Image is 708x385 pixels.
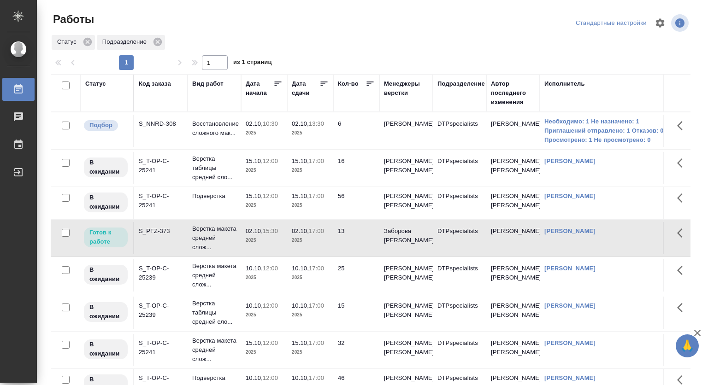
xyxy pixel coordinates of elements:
p: 17:00 [309,265,324,272]
p: Верстка таблицы средней сло... [192,154,236,182]
td: 15 [333,297,379,329]
p: 2025 [292,310,329,320]
p: 12:00 [263,302,278,309]
a: Необходимо: 1 Не назначено: 1 Приглашений отправлено: 1 Отказов: 0 Просмотрено: 1 Не просмотрено: 0 [544,117,664,145]
td: DTPspecialists [433,222,486,254]
p: 15.10, [246,192,263,199]
p: 10.10, [292,302,309,309]
p: 2025 [246,201,283,210]
div: S_NNRD-308 [139,119,183,128]
p: 17:00 [309,192,324,199]
p: 02.10, [292,227,309,234]
a: [PERSON_NAME] [544,227,596,234]
div: Дата начала [246,79,273,98]
p: 10:30 [263,120,278,127]
p: 10.10, [246,374,263,381]
td: [PERSON_NAME] [PERSON_NAME] [486,187,540,219]
p: 12:00 [263,339,278,346]
p: 12:00 [263,265,278,272]
div: S_T-OP-C-25241 [139,338,183,357]
p: 13:30 [309,120,324,127]
button: Здесь прячутся важные кнопки [672,259,694,281]
td: [PERSON_NAME] [PERSON_NAME] [486,259,540,292]
p: 02.10, [246,227,263,234]
a: [PERSON_NAME] [544,157,596,164]
p: [PERSON_NAME] [PERSON_NAME] [384,192,428,210]
p: 02.10, [292,120,309,127]
span: 🙏 [679,336,695,356]
p: 2025 [292,236,329,245]
td: DTPspecialists [433,187,486,219]
p: В ожидании [89,158,122,176]
p: В ожидании [89,193,122,211]
td: DTPspecialists [433,334,486,366]
td: DTPspecialists [433,297,486,329]
p: 15.10, [292,339,309,346]
div: Подразделение [97,35,165,50]
div: S_T-OP-C-25239 [139,264,183,282]
p: 2025 [292,201,329,210]
td: [PERSON_NAME] [486,115,540,147]
td: 16 [333,152,379,184]
span: Настроить таблицу [649,12,671,34]
p: 2025 [246,166,283,175]
p: [PERSON_NAME] [PERSON_NAME] [384,264,428,282]
td: [PERSON_NAME] [PERSON_NAME] [486,152,540,184]
button: Здесь прячутся важные кнопки [672,115,694,137]
div: Вид работ [192,79,224,88]
p: 2025 [292,348,329,357]
button: Здесь прячутся важные кнопки [672,297,694,319]
a: [PERSON_NAME] [544,302,596,309]
p: 15:30 [263,227,278,234]
td: DTPspecialists [433,152,486,184]
div: S_PFZ-373 [139,227,183,236]
p: Готов к работе [89,228,122,246]
p: В ожидании [89,265,122,284]
div: Исполнитель назначен, приступать к работе пока рано [83,338,129,360]
td: 6 [333,115,379,147]
p: Верстка таблицы средней сло... [192,299,236,327]
p: [PERSON_NAME] [384,119,428,128]
div: Исполнитель назначен, приступать к работе пока рано [83,301,129,323]
p: 2025 [292,166,329,175]
p: 2025 [246,310,283,320]
button: Здесь прячутся важные кнопки [672,152,694,174]
div: Исполнитель назначен, приступать к работе пока рано [83,157,129,178]
p: Подверстка [192,192,236,201]
button: Здесь прячутся важные кнопки [672,222,694,244]
p: В ожидании [89,340,122,358]
p: 10.10, [246,302,263,309]
p: 2025 [246,128,283,138]
td: [PERSON_NAME] [PERSON_NAME] [486,334,540,366]
span: Работы [51,12,94,27]
div: S_T-OP-C-25241 [139,157,183,175]
p: В ожидании [89,303,122,321]
p: 17:00 [309,227,324,234]
p: 2025 [246,348,283,357]
button: Здесь прячутся важные кнопки [672,187,694,209]
p: 12:00 [263,157,278,164]
div: Автор последнего изменения [491,79,535,107]
div: Код заказа [139,79,171,88]
p: [PERSON_NAME] [PERSON_NAME] [384,338,428,357]
td: 25 [333,259,379,292]
p: Восстановление сложного мак... [192,119,236,138]
div: Исполнитель назначен, приступать к работе пока рано [83,192,129,213]
p: [PERSON_NAME] [PERSON_NAME] [384,301,428,320]
p: 15.10, [292,192,309,199]
p: Верстка макета средней слож... [192,336,236,364]
td: 32 [333,334,379,366]
td: [PERSON_NAME] [PERSON_NAME] [486,297,540,329]
div: Кол-во [338,79,359,88]
div: Подразделение [437,79,485,88]
p: 15.10, [292,157,309,164]
p: 12:00 [263,374,278,381]
p: 15.10, [246,339,263,346]
div: Менеджеры верстки [384,79,428,98]
p: 2025 [292,273,329,282]
div: S_T-OP-C-25241 [139,192,183,210]
p: 02.10, [246,120,263,127]
p: Заборова [PERSON_NAME] [384,227,428,245]
span: Посмотреть информацию [671,14,690,32]
p: 10.10, [292,265,309,272]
